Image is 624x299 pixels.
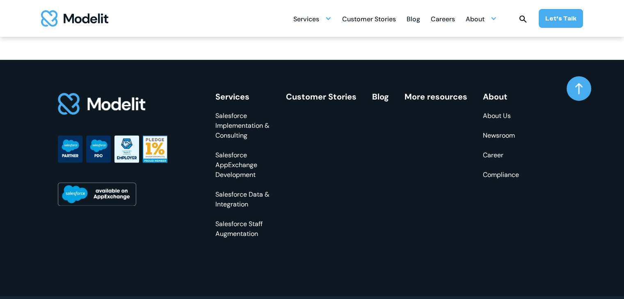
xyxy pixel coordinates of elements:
[215,190,270,209] a: Salesforce Data & Integration
[483,111,519,121] a: About Us
[215,150,270,180] a: Salesforce AppExchange Development
[575,83,583,94] img: arrow up
[466,12,485,28] div: About
[41,10,108,27] a: home
[215,111,270,140] a: Salesforce Implementation & Consulting
[407,11,420,27] a: Blog
[215,92,270,101] div: Services
[407,12,420,28] div: Blog
[483,131,519,140] a: Newsroom
[539,9,583,28] a: Let’s Talk
[342,12,396,28] div: Customer Stories
[431,12,455,28] div: Careers
[293,12,319,28] div: Services
[215,219,270,239] a: Salesforce Staff Augmentation
[483,170,519,180] a: Compliance
[41,10,108,27] img: modelit logo
[483,150,519,160] a: Career
[431,11,455,27] a: Careers
[58,92,146,116] img: footer logo
[372,91,389,102] a: Blog
[483,92,519,101] div: About
[466,11,497,27] div: About
[405,91,467,102] a: More resources
[545,14,576,23] div: Let’s Talk
[293,11,331,27] div: Services
[286,91,357,102] a: Customer Stories
[342,11,396,27] a: Customer Stories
